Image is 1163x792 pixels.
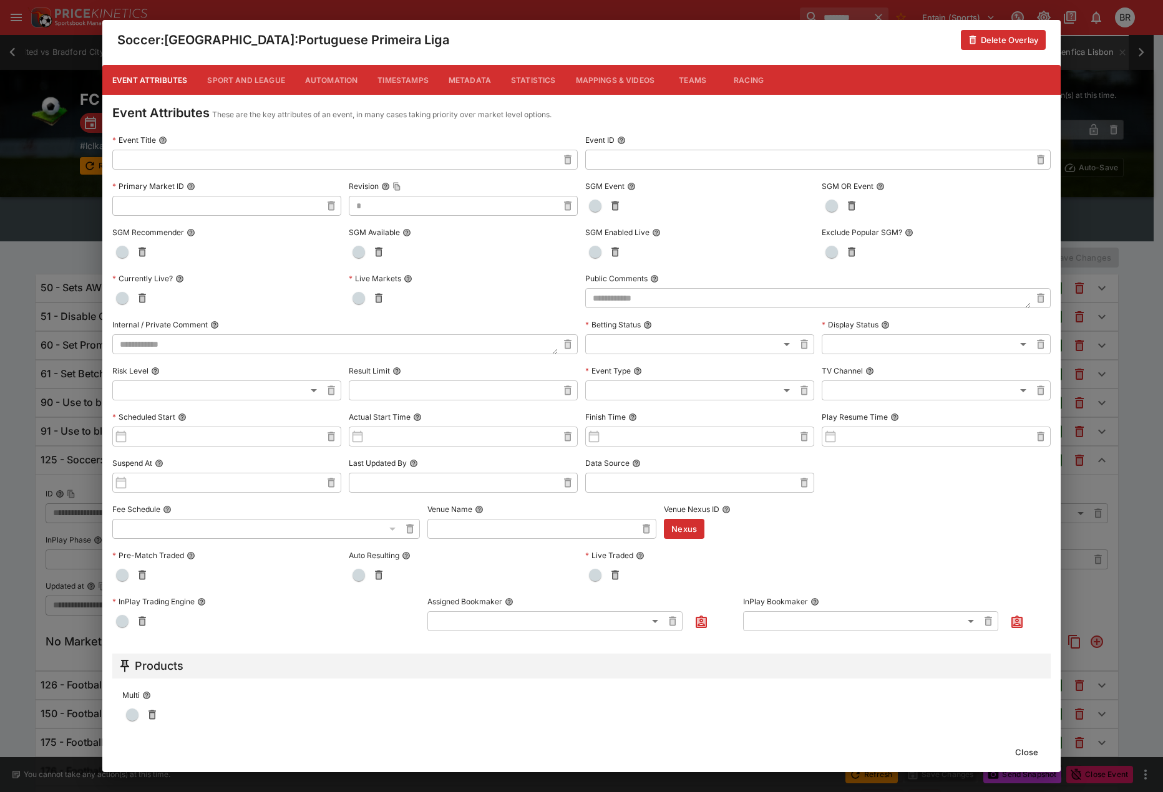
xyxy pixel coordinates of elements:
button: Event Type [633,367,642,375]
button: Display Status [881,321,890,329]
button: Racing [721,65,777,95]
button: Metadata [439,65,501,95]
h5: Products [135,659,183,673]
p: Primary Market ID [112,181,184,191]
button: Actual Start Time [413,413,422,422]
p: Event Type [585,365,631,376]
button: SGM Enabled Live [652,228,661,237]
button: SGM Recommender [187,228,195,237]
button: Multi [142,691,151,700]
button: Delete Overlay [961,30,1046,50]
button: Internal / Private Comment [210,321,219,329]
button: RevisionCopy To Clipboard [381,182,390,191]
button: Event Title [158,136,167,145]
p: Auto Resulting [349,550,399,561]
button: Currently Live? [175,274,184,283]
p: Fee Schedule [112,504,160,514]
p: Display Status [822,319,878,330]
button: Result Limit [392,367,401,375]
button: Risk Level [151,367,160,375]
p: Currently Live? [112,273,173,284]
p: Multi [122,690,140,700]
button: Auto Resulting [402,551,411,560]
button: TV Channel [865,367,874,375]
p: Event Title [112,135,156,145]
button: Finish Time [628,413,637,422]
p: Exclude Popular SGM? [822,227,902,238]
button: Exclude Popular SGM? [905,228,913,237]
button: Teams [664,65,721,95]
button: Sport and League [197,65,294,95]
button: Pre-Match Traded [187,551,195,560]
p: Live Markets [349,273,401,284]
button: Assigned Bookmaker [505,597,513,606]
button: Data Source [632,459,641,468]
button: Live Markets [404,274,412,283]
p: InPlay Bookmaker [743,596,808,607]
p: Assigned Bookmaker [427,596,502,607]
button: Timestamps [367,65,439,95]
button: Scheduled Start [178,413,187,422]
p: Revision [349,181,379,191]
button: Close [1008,742,1046,762]
button: Automation [295,65,368,95]
p: Data Source [585,458,630,468]
button: Betting Status [643,321,652,329]
button: Primary Market ID [187,182,195,191]
button: Copy To Clipboard [392,182,401,191]
button: Assign to Me [1006,611,1028,634]
p: SGM Available [349,227,400,238]
button: SGM Available [402,228,411,237]
button: SGM Event [627,182,636,191]
button: Event Attributes [102,65,197,95]
h4: Event Attributes [112,105,210,121]
p: Live Traded [585,550,633,561]
button: Assign to Me [690,611,713,634]
button: SGM OR Event [876,182,885,191]
p: SGM OR Event [822,181,873,191]
button: Venue Name [475,505,484,514]
button: Mappings & Videos [566,65,665,95]
p: These are the key attributes of an event, in many cases taking priority over market level options. [212,109,552,121]
button: Fee Schedule [163,505,172,514]
button: Event ID [617,136,626,145]
p: Last Updated By [349,458,407,468]
p: TV Channel [822,365,863,376]
p: Scheduled Start [112,412,175,422]
p: Actual Start Time [349,412,411,422]
p: Finish Time [585,412,626,422]
p: Pre-Match Traded [112,550,184,561]
p: Play Resume Time [822,412,888,422]
button: InPlay Bookmaker [810,597,819,606]
p: Risk Level [112,365,148,376]
h4: Soccer:[GEOGRAPHIC_DATA]:Portuguese Primeira Liga [117,32,449,48]
p: Public Comments [585,273,648,284]
p: Result Limit [349,365,390,376]
p: SGM Enabled Live [585,227,650,238]
p: SGM Event [585,181,625,191]
button: Public Comments [650,274,659,283]
p: Betting Status [585,319,641,330]
button: Suspend At [155,459,163,468]
p: Venue Name [427,504,472,514]
p: InPlay Trading Engine [112,596,195,607]
button: Nexus [664,519,704,539]
button: Last Updated By [409,459,418,468]
p: SGM Recommender [112,227,184,238]
button: Statistics [501,65,566,95]
p: Event ID [585,135,615,145]
p: Internal / Private Comment [112,319,208,330]
button: Play Resume Time [890,413,899,422]
button: Live Traded [636,551,645,560]
p: Venue Nexus ID [664,504,719,514]
button: Venue Nexus ID [722,505,731,514]
p: Suspend At [112,458,152,468]
button: InPlay Trading Engine [197,597,206,606]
